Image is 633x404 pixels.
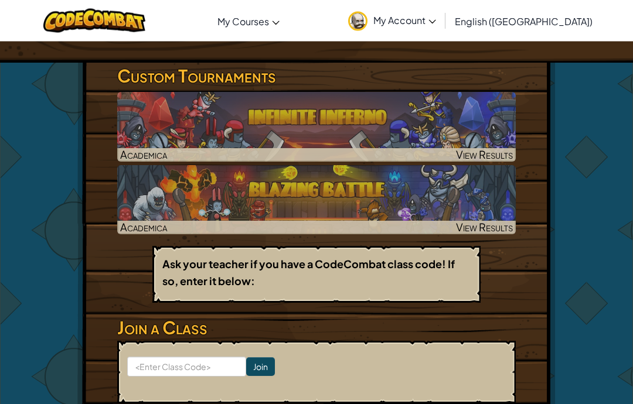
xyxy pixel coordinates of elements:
[117,93,516,162] img: Infinite Inferno
[348,12,367,31] img: avatar
[246,358,275,376] input: Join
[373,14,436,26] span: My Account
[117,166,516,235] img: Blazing Battle
[162,258,455,288] b: Ask your teacher if you have a CodeCombat class code! If so, enter it below:
[212,5,285,37] a: My Courses
[117,315,516,341] h3: Join a Class
[456,221,513,234] span: View Results
[449,5,598,37] a: English ([GEOGRAPHIC_DATA])
[456,148,513,162] span: View Results
[217,15,269,28] span: My Courses
[43,9,146,33] img: CodeCombat logo
[455,15,593,28] span: English ([GEOGRAPHIC_DATA])
[120,148,167,162] span: Academica
[127,357,246,377] input: <Enter Class Code>
[342,2,442,39] a: My Account
[117,93,516,162] a: AcademicaView Results
[117,63,516,90] h3: Custom Tournaments
[117,166,516,235] a: AcademicaView Results
[120,221,167,234] span: Academica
